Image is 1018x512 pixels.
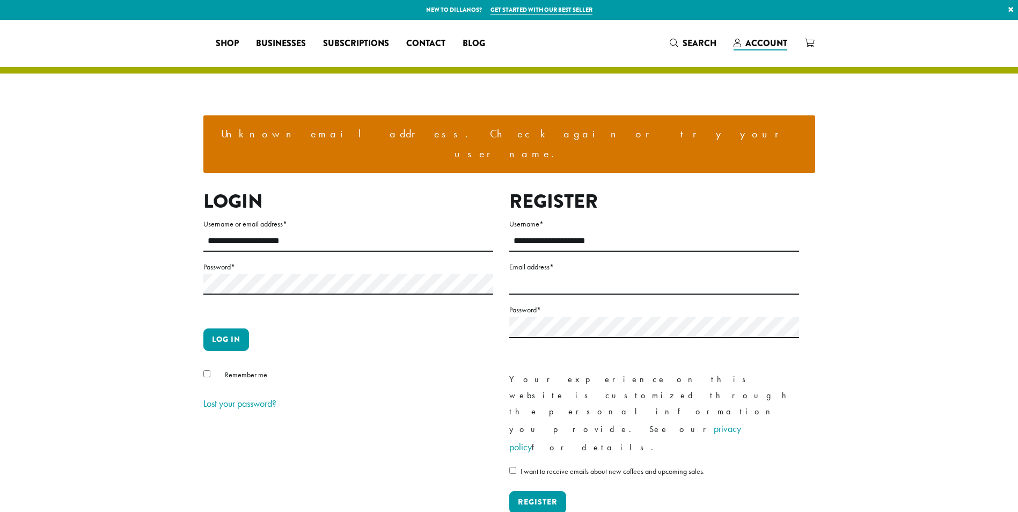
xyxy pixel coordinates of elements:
a: privacy policy [509,422,741,453]
span: Account [745,37,787,49]
label: Username or email address [203,217,493,231]
span: Remember me [225,370,267,379]
label: Password [203,260,493,274]
input: I want to receive emails about new coffees and upcoming sales. [509,467,516,474]
span: I want to receive emails about new coffees and upcoming sales. [521,466,705,476]
span: Contact [406,37,445,50]
a: Lost your password? [203,397,276,409]
a: Get started with our best seller [490,5,592,14]
span: Search [683,37,716,49]
label: Email address [509,260,799,274]
p: Your experience on this website is customized through the personal information you provide. See o... [509,371,799,456]
a: Search [661,34,725,52]
button: Log in [203,328,249,351]
h2: Register [509,190,799,213]
h2: Login [203,190,493,213]
label: Username [509,217,799,231]
span: Shop [216,37,239,50]
span: Blog [463,37,485,50]
li: Unknown email address. Check again or try your username. [212,124,807,164]
a: Shop [207,35,247,52]
label: Password [509,303,799,317]
span: Subscriptions [323,37,389,50]
span: Businesses [256,37,306,50]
